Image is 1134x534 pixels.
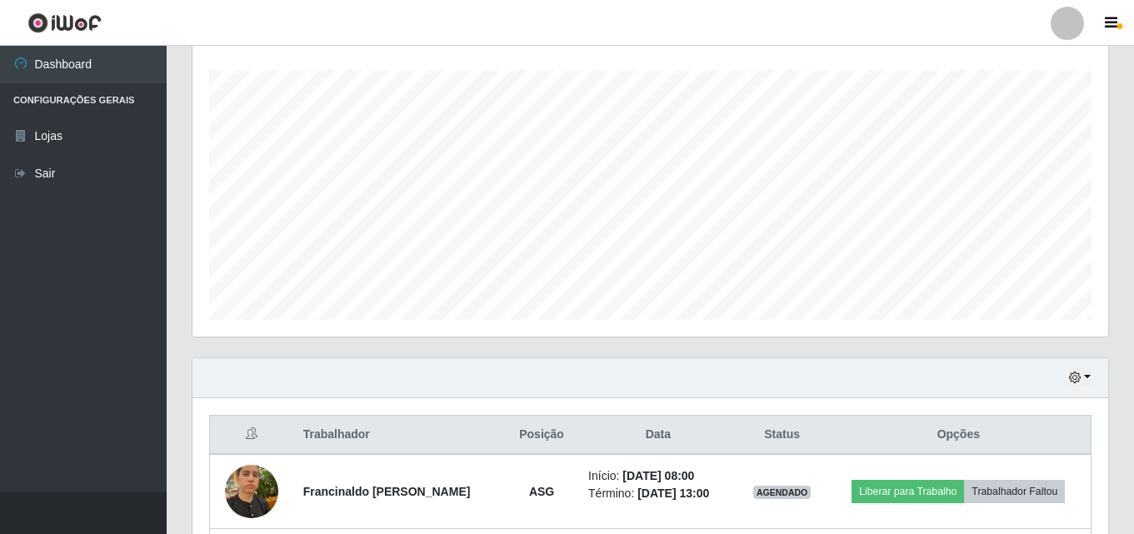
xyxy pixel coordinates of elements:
button: Trabalhador Faltou [964,480,1065,503]
li: Término: [588,485,728,502]
th: Status [738,416,827,455]
time: [DATE] 13:00 [637,487,709,500]
strong: ASG [529,485,554,498]
img: 1743036619624.jpeg [225,456,278,527]
time: [DATE] 08:00 [622,469,694,482]
strong: Francinaldo [PERSON_NAME] [303,485,471,498]
img: CoreUI Logo [27,12,102,33]
th: Data [578,416,738,455]
th: Trabalhador [293,416,505,455]
button: Liberar para Trabalho [852,480,964,503]
li: Início: [588,467,728,485]
span: AGENDADO [753,486,812,499]
th: Posição [505,416,578,455]
th: Opções [827,416,1092,455]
